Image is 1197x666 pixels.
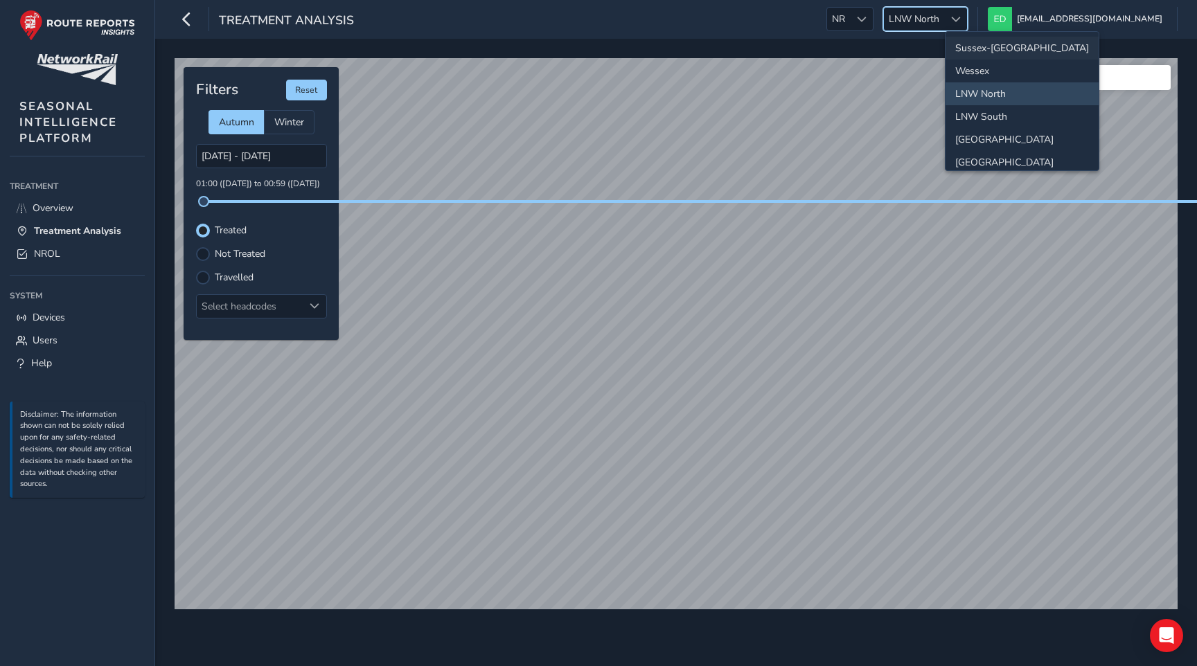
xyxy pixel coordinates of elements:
[10,285,145,306] div: System
[37,54,118,85] img: customer logo
[988,7,1012,31] img: diamond-layout
[219,116,254,129] span: Autumn
[31,357,52,370] span: Help
[946,128,1099,151] li: North and East
[19,98,117,146] span: SEASONAL INTELLIGENCE PLATFORM
[10,176,145,197] div: Treatment
[1017,7,1162,31] span: [EMAIL_ADDRESS][DOMAIN_NAME]
[197,295,303,318] div: Select headcodes
[20,409,138,491] p: Disclaimer: The information shown can not be solely relied upon for any safety-related decisions,...
[196,81,238,98] h4: Filters
[215,226,247,235] label: Treated
[274,116,304,129] span: Winter
[209,110,264,134] div: Autumn
[10,197,145,219] a: Overview
[19,10,135,41] img: rr logo
[10,219,145,242] a: Treatment Analysis
[988,7,1167,31] button: [EMAIL_ADDRESS][DOMAIN_NAME]
[10,329,145,352] a: Users
[10,306,145,329] a: Devices
[946,37,1099,60] li: Sussex-Kent
[946,60,1099,82] li: Wessex
[34,247,60,260] span: NROL
[286,80,327,100] button: Reset
[215,273,254,282] label: Travelled
[175,58,1178,609] canvas: Map
[196,178,327,190] p: 01:00 ([DATE]) to 00:59 ([DATE])
[10,242,145,265] a: NROL
[946,151,1099,174] li: Wales
[34,224,121,237] span: Treatment Analysis
[1150,619,1183,652] div: Open Intercom Messenger
[264,110,314,134] div: Winter
[215,249,265,259] label: Not Treated
[827,8,850,30] span: NR
[219,12,354,31] span: Treatment Analysis
[33,311,65,324] span: Devices
[946,105,1099,128] li: LNW South
[884,8,944,30] span: LNW North
[946,82,1099,105] li: LNW North
[33,334,57,347] span: Users
[33,201,73,215] span: Overview
[10,352,145,375] a: Help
